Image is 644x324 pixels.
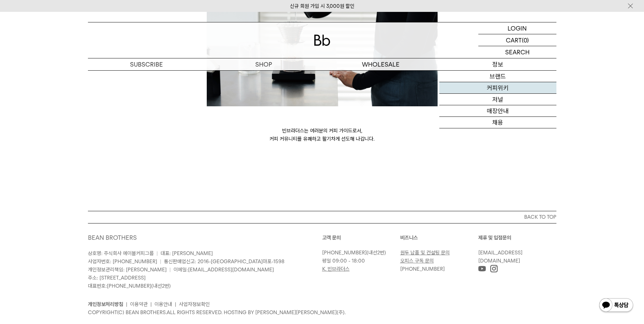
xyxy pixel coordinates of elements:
[88,283,171,289] span: 대표번호: (내선2번)
[439,105,556,117] a: 매장안내
[400,266,445,272] a: [PHONE_NUMBER]
[478,234,556,242] p: 제휴 및 입점문의
[506,34,522,46] p: CART
[478,34,556,46] a: CART (0)
[169,267,171,273] span: |
[322,234,400,242] p: 고객 문의
[160,258,161,265] span: |
[290,3,354,9] a: 신규 회원 가입 시 3,000원 할인
[478,22,556,34] a: LOGIN
[88,258,157,265] span: 사업자번호: [PHONE_NUMBER]
[173,267,274,273] span: 이메일:
[439,58,556,70] p: 정보
[130,301,148,307] a: 이용약관
[508,22,527,34] p: LOGIN
[161,250,213,256] span: 대표: [PERSON_NAME]
[154,301,172,307] a: 이용안내
[522,34,529,46] p: (0)
[439,71,556,82] a: 브랜드
[88,234,137,241] a: BEAN BROTHERS
[400,234,478,242] p: 비즈니스
[88,211,556,223] button: BACK TO TOP
[88,267,167,273] span: 개인정보관리책임: [PERSON_NAME]
[439,82,556,94] a: 커피위키
[322,249,397,257] p: (내선2번)
[207,127,438,143] p: 빈브라더스는 여러분의 커피 가이드로서, 커피 커뮤니티를 유쾌하고 활기차게 선도해 나갑니다.
[164,258,284,265] span: 통신판매업신고: 2016-[GEOGRAPHIC_DATA]마포-1598
[157,250,158,256] span: |
[599,298,634,314] img: 카카오톡 채널 1:1 채팅 버튼
[322,250,367,256] a: [PHONE_NUMBER]
[322,257,397,265] p: 평일 09:00 - 18:00
[126,300,127,308] li: |
[478,250,522,264] a: [EMAIL_ADDRESS][DOMAIN_NAME]
[175,300,176,308] li: |
[88,275,146,281] span: 주소: [STREET_ADDRESS]
[205,58,322,70] a: SHOP
[150,300,152,308] li: |
[322,58,439,70] p: WHOLESALE
[400,250,450,256] a: 원두 납품 및 컨설팅 문의
[400,258,434,264] a: 오피스 구독 문의
[314,35,330,46] img: 로고
[179,301,210,307] a: 사업자정보확인
[88,250,154,256] span: 상호명: 주식회사 에이블커피그룹
[439,117,556,128] a: 채용
[188,267,274,273] a: [EMAIL_ADDRESS][DOMAIN_NAME]
[88,301,123,307] a: 개인정보처리방침
[107,283,151,289] a: [PHONE_NUMBER]
[505,46,530,58] p: SEARCH
[88,308,556,317] p: COPYRIGHT(C) BEAN BROTHERS. ALL RIGHTS RESERVED. HOSTING BY [PERSON_NAME][PERSON_NAME](주).
[439,94,556,105] a: 저널
[322,266,350,272] a: K. 빈브라더스
[88,58,205,70] a: SUBSCRIBE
